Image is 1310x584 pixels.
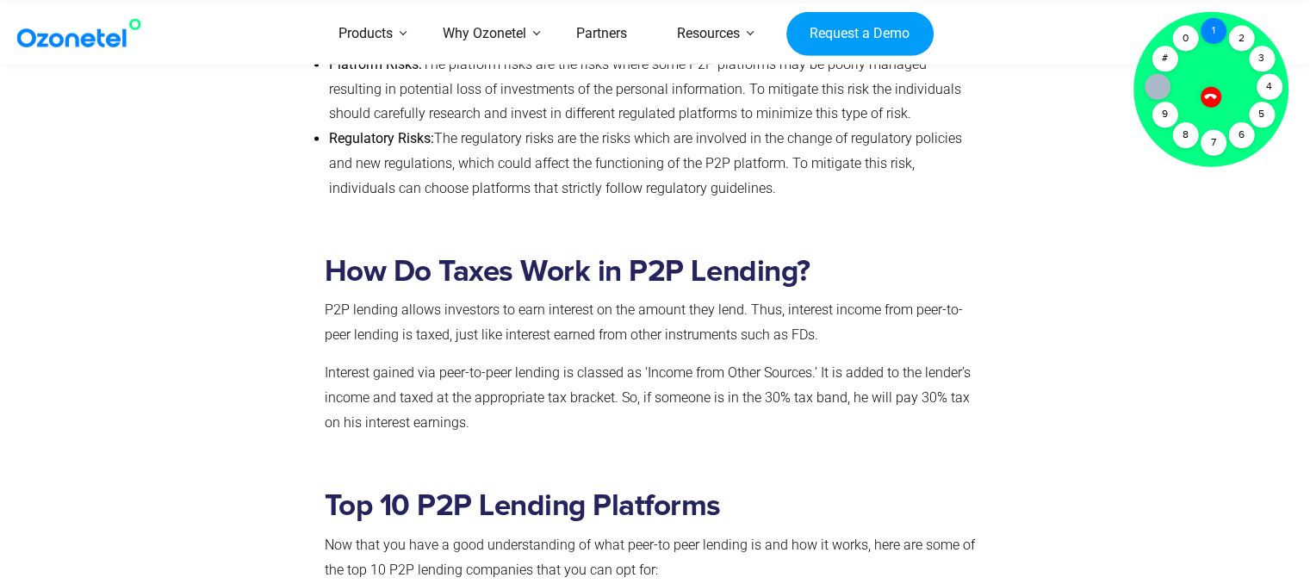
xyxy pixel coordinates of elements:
[1201,130,1226,156] div: 7
[1201,18,1226,44] div: 1
[418,3,551,65] a: Why Ozonetel
[786,11,934,56] a: Request a Demo
[329,130,962,196] span: The regulatory risks are the risks which are involved in the change of regulatory policies and ne...
[329,130,434,146] b: Regulatory Risks:
[652,3,765,65] a: Resources
[1228,26,1254,52] div: 2
[325,364,971,431] span: Interest gained via peer-to-peer lending is classed as ‘Income from Other Sources.’ It is added t...
[325,301,963,343] span: P2P lending allows investors to earn interest on the amount they lend. Thus, interest income from...
[329,56,422,72] b: Platform Risks:
[1249,47,1275,72] div: 3
[325,536,975,577] span: Now that you have a good understanding of what peer-to peer lending is and how it works, here are...
[1172,122,1198,148] div: 8
[1152,103,1177,128] div: 9
[1228,122,1254,148] div: 6
[325,257,810,287] strong: How Do Taxes Work in P2P Lending?
[551,3,652,65] a: Partners
[1257,74,1282,100] div: 4
[329,56,961,122] span: The platform risks are the risks where some P2P platforms may be poorly managed resulting in pote...
[314,3,418,65] a: Products
[325,488,978,524] h2: Top 10 P2P Lending Platforms
[1152,47,1177,72] div: #
[1172,26,1198,52] div: 0
[1249,103,1275,128] div: 5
